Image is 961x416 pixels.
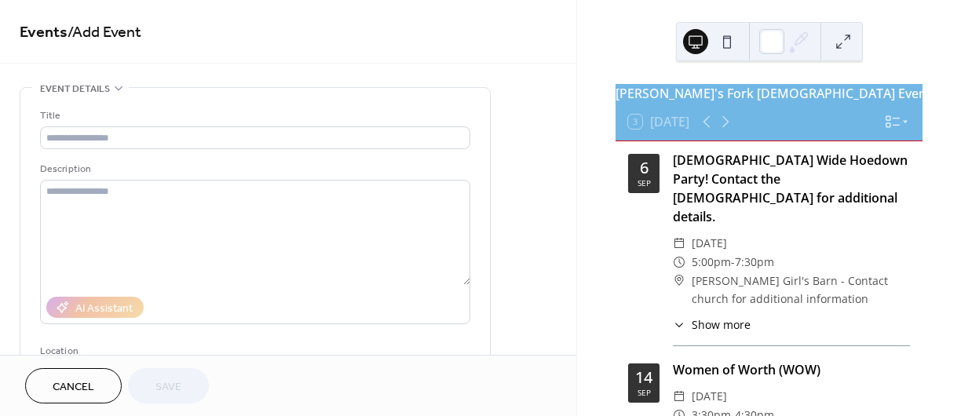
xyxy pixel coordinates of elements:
[40,161,467,177] div: Description
[692,272,910,309] span: [PERSON_NAME] Girl's Barn - Contact church for additional information
[638,179,651,187] div: Sep
[673,360,910,379] div: Women of Worth (WOW)
[53,379,94,396] span: Cancel
[25,368,122,403] button: Cancel
[635,370,652,385] div: 14
[673,151,910,226] div: [DEMOGRAPHIC_DATA] Wide Hoedown Party! Contact the [DEMOGRAPHIC_DATA] for additional details.
[638,389,651,396] div: Sep
[692,253,731,272] span: 5:00pm
[673,316,751,333] button: ​Show more
[692,387,727,406] span: [DATE]
[673,387,685,406] div: ​
[20,17,68,48] a: Events
[673,253,685,272] div: ​
[731,253,735,272] span: -
[640,160,649,176] div: 6
[735,253,774,272] span: 7:30pm
[68,17,141,48] span: / Add Event
[40,81,110,97] span: Event details
[692,234,727,253] span: [DATE]
[40,108,467,124] div: Title
[692,316,751,333] span: Show more
[673,234,685,253] div: ​
[616,84,923,103] div: [PERSON_NAME]'s Fork [DEMOGRAPHIC_DATA] Events
[40,343,467,359] div: Location
[673,316,685,333] div: ​
[673,272,685,290] div: ​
